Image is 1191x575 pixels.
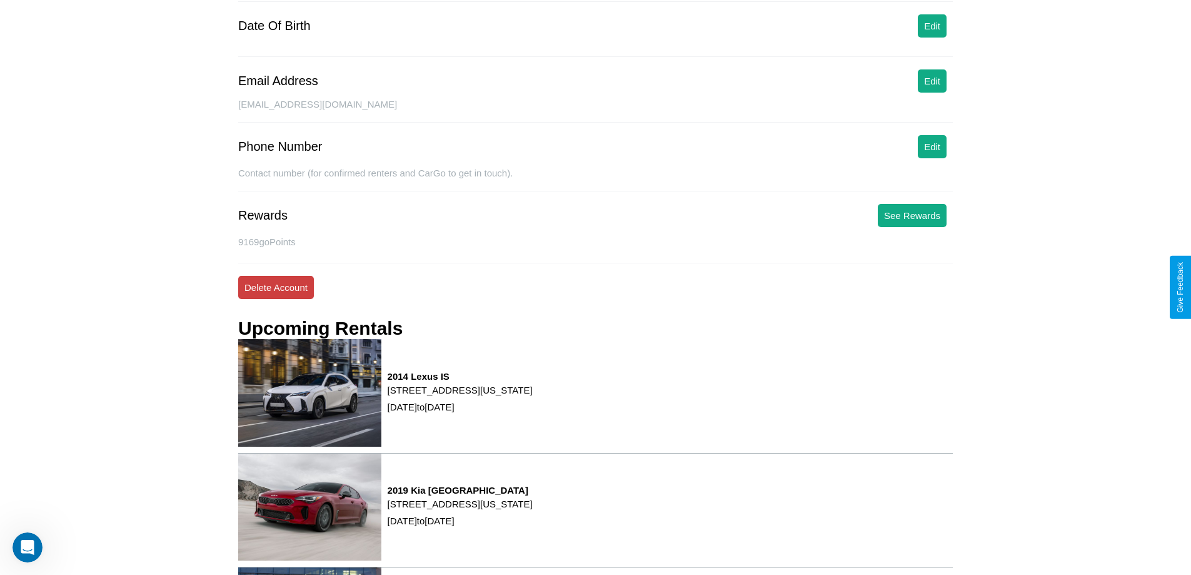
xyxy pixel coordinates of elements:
[238,339,381,446] img: rental
[238,208,288,223] div: Rewards
[388,485,533,496] h3: 2019 Kia [GEOGRAPHIC_DATA]
[238,454,381,561] img: rental
[388,382,533,399] p: [STREET_ADDRESS][US_STATE]
[388,371,533,382] h3: 2014 Lexus IS
[238,19,311,33] div: Date Of Birth
[13,532,43,562] iframe: Intercom live chat
[918,135,947,158] button: Edit
[238,140,323,154] div: Phone Number
[388,496,533,512] p: [STREET_ADDRESS][US_STATE]
[238,99,953,123] div: [EMAIL_ADDRESS][DOMAIN_NAME]
[918,14,947,38] button: Edit
[238,233,953,250] p: 9169 goPoints
[388,399,533,415] p: [DATE] to [DATE]
[238,276,314,299] button: Delete Account
[238,168,953,191] div: Contact number (for confirmed renters and CarGo to get in touch).
[918,69,947,93] button: Edit
[238,74,318,88] div: Email Address
[878,204,947,227] button: See Rewards
[1176,262,1185,313] div: Give Feedback
[238,318,403,339] h3: Upcoming Rentals
[388,512,533,529] p: [DATE] to [DATE]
